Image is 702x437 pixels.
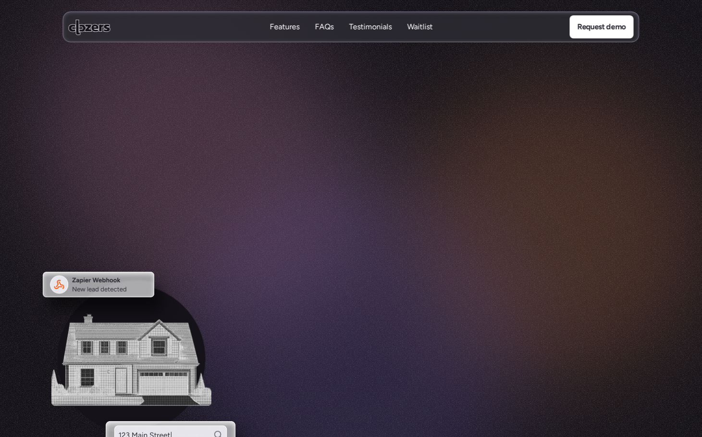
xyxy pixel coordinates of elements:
p: FAQs [315,22,333,32]
span: t [469,157,475,181]
span: s [496,157,504,181]
span: h [222,152,231,176]
a: Request demo [569,15,633,38]
a: FeaturesFeatures [270,22,299,33]
span: m [320,157,335,181]
span: a [231,153,239,176]
span: a [400,157,408,181]
span: n [387,157,396,181]
span: i [345,157,348,181]
span: s [488,157,496,181]
p: Watch video [295,194,337,206]
p: Testimonials [349,32,392,43]
span: c [302,157,310,181]
span: o [311,157,320,181]
p: Book demo [374,194,413,206]
span: n [348,157,357,181]
span: e [432,157,441,181]
a: WaitlistWaitlist [407,22,432,33]
span: n [409,157,418,181]
span: I [206,152,210,176]
span: t [239,153,245,177]
p: FAQs [315,32,333,43]
span: f [447,157,453,181]
span: u [378,157,387,181]
a: Book demo [355,188,433,211]
span: A [195,152,206,176]
a: TestimonialsTestimonials [349,22,392,33]
p: Request demo [577,21,626,33]
span: d [418,157,428,181]
span: f [372,157,378,181]
span: f [442,157,447,181]
span: m [249,155,264,178]
p: Waitlist [407,22,432,32]
span: a [264,157,272,180]
span: e [479,157,488,181]
span: k [272,157,280,181]
span: o [454,157,463,181]
p: Features [270,32,299,43]
p: Testimonials [349,22,392,32]
span: e [281,157,290,181]
span: g [358,157,368,181]
span: . [504,157,507,181]
p: Waitlist [407,32,432,43]
span: l [475,157,479,181]
a: FAQsFAQs [315,22,333,33]
h1: Meet Your Comping Co-pilot [221,77,481,149]
span: p [335,157,345,181]
span: t [215,152,221,176]
span: s [290,157,297,181]
span: r [463,157,468,181]
p: Features [270,22,299,32]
